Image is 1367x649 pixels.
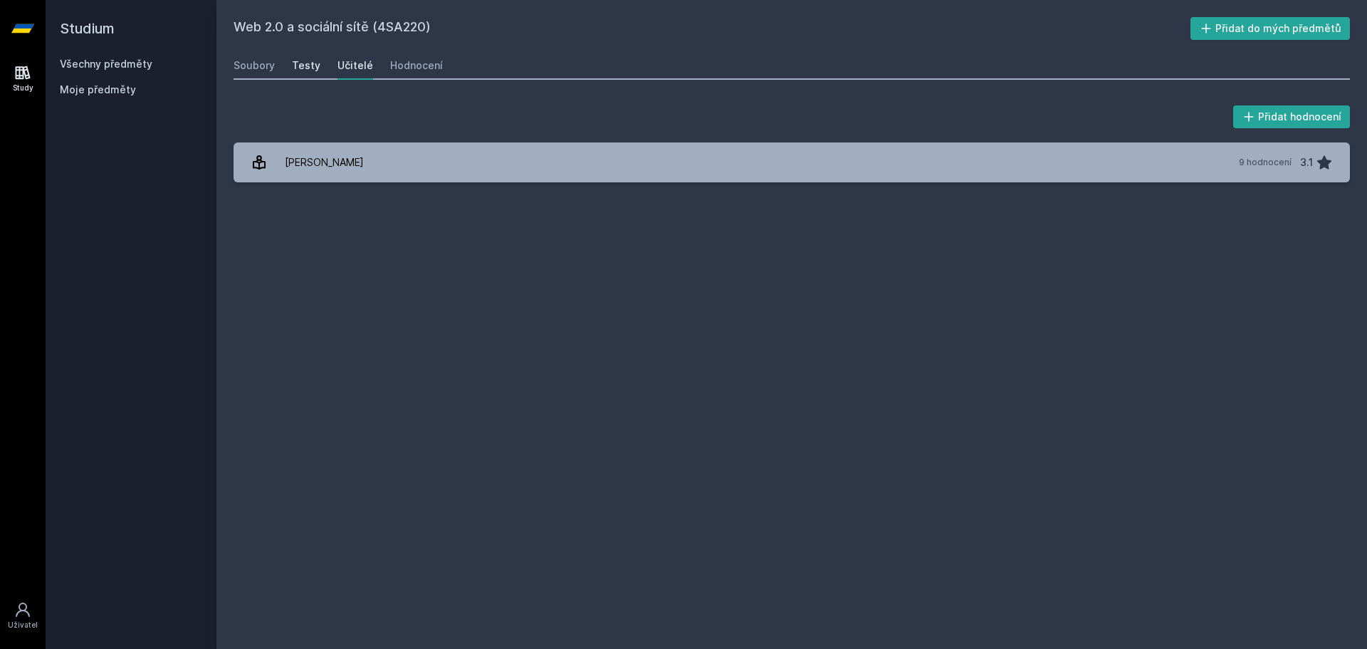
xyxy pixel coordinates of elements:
div: Study [13,83,33,93]
a: Uživatel [3,594,43,638]
a: Testy [292,51,320,80]
div: Uživatel [8,620,38,630]
div: 3.1 [1300,148,1313,177]
a: Soubory [234,51,275,80]
span: Moje předměty [60,83,136,97]
a: Hodnocení [390,51,443,80]
div: 9 hodnocení [1239,157,1292,168]
h2: Web 2.0 a sociální sítě (4SA220) [234,17,1190,40]
a: [PERSON_NAME] 9 hodnocení 3.1 [234,142,1350,182]
a: Učitelé [337,51,373,80]
div: Učitelé [337,58,373,73]
a: Všechny předměty [60,58,152,70]
div: Soubory [234,58,275,73]
div: Hodnocení [390,58,443,73]
button: Přidat do mých předmětů [1190,17,1351,40]
button: Přidat hodnocení [1233,105,1351,128]
a: Study [3,57,43,100]
div: Testy [292,58,320,73]
div: [PERSON_NAME] [285,148,364,177]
